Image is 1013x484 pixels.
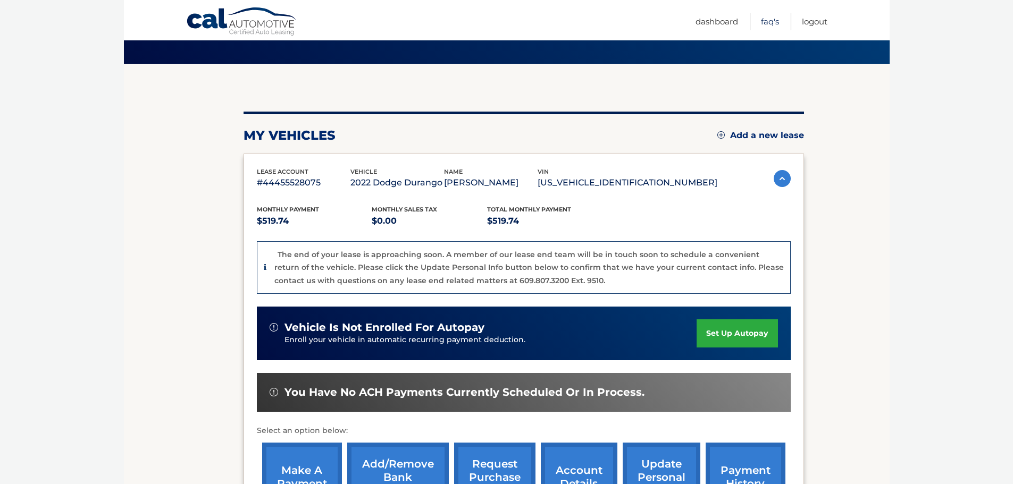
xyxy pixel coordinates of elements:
[350,175,444,190] p: 2022 Dodge Durango
[257,214,372,228] p: $519.74
[487,214,602,228] p: $519.74
[697,319,777,347] a: set up autopay
[244,128,336,143] h2: my vehicles
[284,321,484,334] span: vehicle is not enrolled for autopay
[257,206,319,213] span: Monthly Payment
[257,175,350,190] p: #44455528075
[257,168,308,175] span: lease account
[270,323,278,332] img: alert-white.svg
[186,7,298,38] a: Cal Automotive
[717,131,725,139] img: add.svg
[350,168,377,175] span: vehicle
[284,334,697,346] p: Enroll your vehicle in automatic recurring payment deduction.
[257,424,791,437] p: Select an option below:
[270,388,278,396] img: alert-white.svg
[372,214,487,228] p: $0.00
[774,170,791,187] img: accordion-active.svg
[372,206,437,213] span: Monthly sales Tax
[802,13,827,30] a: Logout
[761,13,779,30] a: FAQ's
[284,386,644,399] span: You have no ACH payments currently scheduled or in process.
[538,175,717,190] p: [US_VEHICLE_IDENTIFICATION_NUMBER]
[444,175,538,190] p: [PERSON_NAME]
[538,168,549,175] span: vin
[717,130,804,141] a: Add a new lease
[696,13,738,30] a: Dashboard
[444,168,463,175] span: name
[487,206,571,213] span: Total Monthly Payment
[274,250,784,285] p: The end of your lease is approaching soon. A member of our lease end team will be in touch soon t...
